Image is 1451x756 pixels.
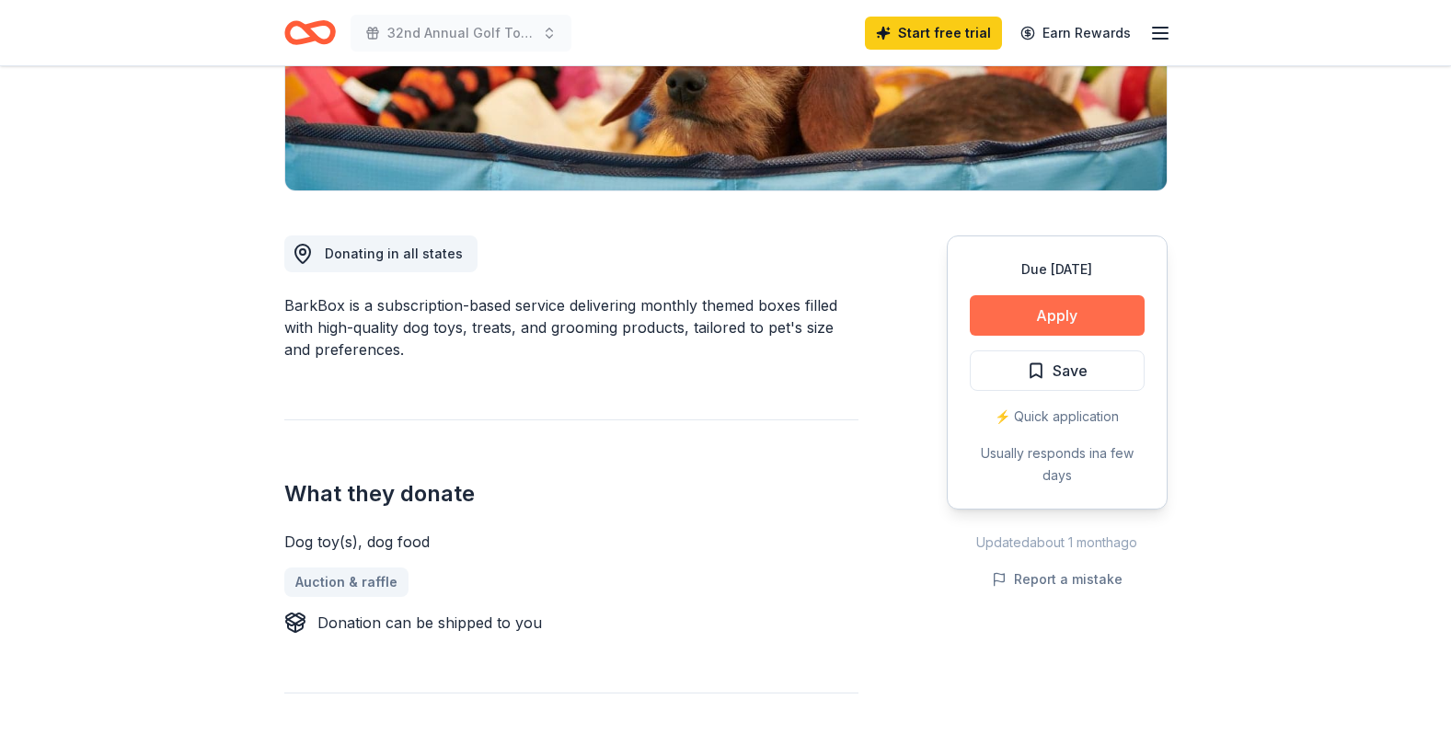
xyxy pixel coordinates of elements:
div: Due [DATE] [970,258,1145,281]
span: Save [1053,359,1088,383]
span: 32nd Annual Golf Tournament [387,22,535,44]
div: Donation can be shipped to you [317,612,542,634]
h2: What they donate [284,479,858,509]
button: 32nd Annual Golf Tournament [351,15,571,52]
a: Auction & raffle [284,567,409,597]
div: Updated about 1 month ago [947,532,1168,554]
div: Dog toy(s), dog food [284,531,858,553]
a: Earn Rewards [1009,17,1142,50]
button: Report a mistake [992,568,1123,590]
a: Start free trial [865,17,1002,50]
button: Save [970,350,1145,391]
span: Donating in all states [325,246,463,261]
a: Home [284,11,336,54]
div: Usually responds in a few days [970,442,1145,487]
div: ⚡️ Quick application [970,406,1145,428]
div: BarkBox is a subscription-based service delivering monthly themed boxes filled with high-quality ... [284,294,858,361]
button: Apply [970,295,1145,336]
